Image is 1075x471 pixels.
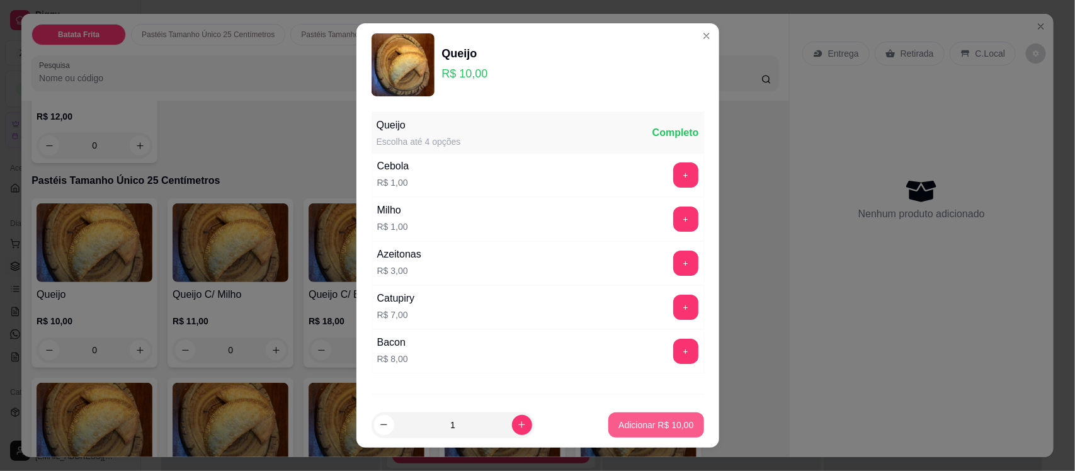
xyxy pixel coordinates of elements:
p: R$ 10,00 [442,65,488,82]
p: R$ 8,00 [377,353,408,365]
div: Queijo [442,45,488,62]
button: add [673,339,698,364]
button: Adicionar R$ 10,00 [608,412,703,438]
div: Azeitonas [377,247,421,262]
div: Catupiry [377,291,415,306]
img: product-image [372,33,435,96]
p: Adicionar R$ 10,00 [618,419,693,431]
button: Close [697,26,717,46]
div: Bacon [377,335,408,350]
div: Escolha até 4 opções [377,135,461,148]
p: R$ 1,00 [377,220,408,233]
div: Cebola [377,159,409,174]
p: R$ 1,00 [377,176,409,189]
div: Milho [377,203,408,218]
p: R$ 7,00 [377,309,415,321]
button: increase-product-quantity [512,415,532,435]
button: add [673,251,698,276]
div: Completo [652,125,699,140]
button: add [673,162,698,188]
button: decrease-product-quantity [374,415,394,435]
button: add [673,207,698,232]
button: add [673,295,698,320]
p: R$ 3,00 [377,264,421,277]
div: Queijo [377,118,461,133]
